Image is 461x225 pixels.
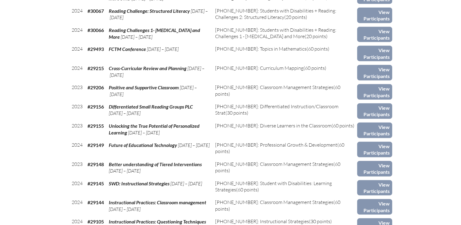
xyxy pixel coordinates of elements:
[147,46,179,52] span: [DATE] – [DATE]
[109,104,193,109] span: Differentiated Small Reading Groups PLC
[213,62,357,82] td: (60 points)
[109,161,202,167] span: Better understanding of Tiered Interventions
[69,159,85,178] td: 2023
[357,84,392,100] a: View Participants
[357,123,392,138] a: View Participants
[109,110,140,116] span: [DATE] – [DATE]
[215,84,333,90] span: [PHONE_NUMBER]: Classroom Management Strategies
[69,101,85,120] td: 2023
[87,84,104,90] b: #29206
[109,199,206,205] span: Instructional Practices: Classroom management
[69,197,85,216] td: 2024
[109,219,206,224] span: Instructional Practices: Questioning Techniques
[357,65,392,80] a: View Participants
[109,84,179,90] span: Positive and Supportive Classroom
[69,178,85,197] td: 2024
[357,161,392,177] a: View Participants
[215,142,337,148] span: [PHONE_NUMBER]: Professional Growth & Development
[87,142,104,148] b: #29149
[87,199,104,205] b: #29144
[109,123,200,135] span: Unlocking the True Potential of Personalized Learning
[213,5,357,24] td: (20 points)
[213,43,357,62] td: (60 points)
[69,62,85,82] td: 2024
[215,65,303,71] span: [PHONE_NUMBER]: Curriculum Mapping
[69,139,85,159] td: 2024
[357,46,392,61] a: View Participants
[69,82,85,101] td: 2023
[357,27,392,42] a: View Participants
[87,65,104,71] b: #29215
[87,180,104,186] b: #29145
[178,142,210,148] span: [DATE] – [DATE]
[213,197,357,216] td: (60 points)
[357,103,392,119] a: View Participants
[87,219,104,224] b: #29105
[213,139,357,159] td: (60 points)
[69,5,85,24] td: 2024
[357,8,392,23] a: View Participants
[213,82,357,101] td: (60 points)
[109,142,177,148] span: Future of Educational Technology
[213,24,357,44] td: (20 points)
[109,206,140,212] span: [DATE] – [DATE]
[109,65,186,71] span: Cross-Curricular Review and Planning
[87,161,104,167] b: #29148
[87,123,104,129] b: #29155
[357,142,392,157] a: View Participants
[109,65,204,78] span: [DATE] – [DATE]
[357,199,392,215] a: View Participants
[121,34,152,40] span: [DATE] – [DATE]
[87,46,104,52] b: #29493
[215,180,332,193] span: [PHONE_NUMBER]: Student with Disabilities: Learning Strategies
[128,130,160,136] span: [DATE] – [DATE]
[109,84,197,97] span: [DATE] – [DATE]
[215,103,339,116] span: [PHONE_NUMBER]: Differentiated Instruction/Classroom Strat
[213,178,357,197] td: (60 points)
[213,101,357,120] td: (30 points)
[109,46,146,52] span: FCTM Conference
[109,27,200,40] span: Reading Challenges 1- [MEDICAL_DATA] and More
[215,218,309,224] span: [PHONE_NUMBER]: Instructional Strategies
[69,24,85,44] td: 2024
[87,27,104,33] b: #30066
[215,199,333,205] span: [PHONE_NUMBER]: Classroom Management Strategies
[69,120,85,139] td: 2023
[213,159,357,178] td: (60 points)
[69,43,85,62] td: 2024
[170,180,202,187] span: [DATE] – [DATE]
[87,8,104,14] b: #30067
[109,8,190,14] span: Reading Challenge: Structured Literacy
[215,8,336,20] span: [PHONE_NUMBER]: Students with Disabilities + Reading: Challenges 2: Structured Literacy
[109,180,169,186] span: SWD: Instructional Strategies
[215,27,336,39] span: [PHONE_NUMBER]: Students with Disabilities + Reading: Challenges 1 - [MEDICAL_DATA] and More
[215,46,307,52] span: [PHONE_NUMBER]: Topics in Mathematics
[213,120,357,139] td: (60 points)
[109,168,140,174] span: [DATE] – [DATE]
[215,161,333,167] span: [PHONE_NUMBER]: Classroom Management Strategies
[109,8,208,20] span: [DATE] – [DATE]
[357,180,392,196] a: View Participants
[87,104,104,109] b: #29156
[215,123,332,129] span: [PHONE_NUMBER]: Diverse Learners in the Classroom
